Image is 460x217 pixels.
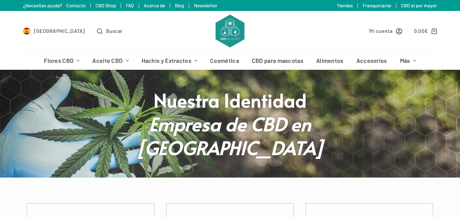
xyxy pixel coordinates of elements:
a: Alimentos [310,52,350,70]
span: [GEOGRAPHIC_DATA] [34,27,85,35]
h1: Nuestra IdentidadEmpresa de CBD en España [93,88,367,159]
a: Accesorios [350,52,393,70]
bdi: 0,00 [414,28,428,34]
a: Mi cuenta [369,27,402,35]
a: Tiendas [337,3,353,8]
span: € [425,28,428,34]
a: FAQ [126,3,134,8]
img: CBD Alchemy [216,15,244,47]
a: Select Country [23,27,85,35]
a: Blog [175,3,184,8]
em: Empresa de CBD en [GEOGRAPHIC_DATA] [136,111,324,160]
a: Flores CBD [38,52,86,70]
a: Más [393,52,422,70]
span: Mi cuenta [369,27,392,35]
a: ¿Necesitas ayuda? Contacto [23,3,86,8]
a: Aceite CBD [86,52,135,70]
a: Carro de compra [414,27,437,35]
a: Newsletter [194,3,217,8]
a: CBD Shop [96,3,116,8]
a: Acerca de [144,3,165,8]
a: Hachís y Extractos [135,52,204,70]
a: Cosmética [204,52,246,70]
img: ES Flag [23,27,30,35]
a: CBD para mascotas [245,52,310,70]
nav: Menú de cabecera [38,52,423,70]
a: Franquiciarse [363,3,391,8]
span: Buscar [106,27,123,35]
button: Abrir formulario de búsqueda [97,27,123,35]
a: CBD al por mayor [401,3,437,8]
